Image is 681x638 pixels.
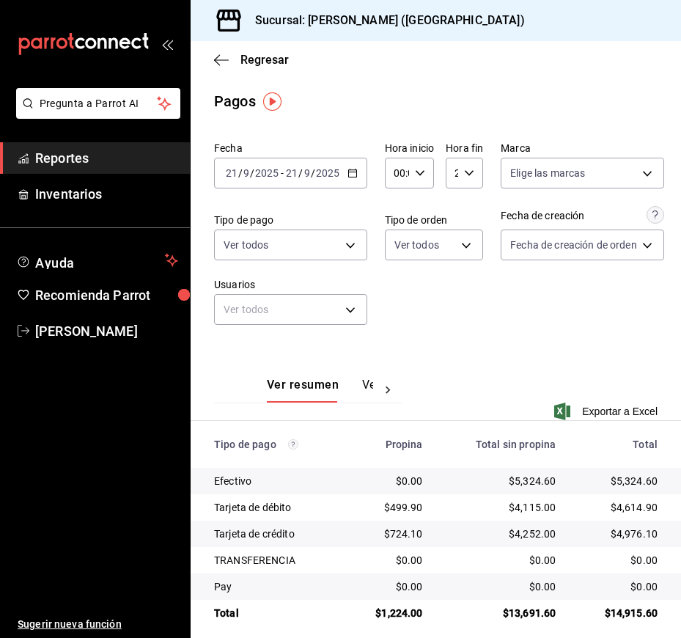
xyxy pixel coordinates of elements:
[446,553,556,568] div: $0.00
[385,215,484,225] label: Tipo de orden
[356,474,423,488] div: $0.00
[446,579,556,594] div: $0.00
[35,321,178,341] span: [PERSON_NAME]
[35,285,178,305] span: Recomienda Parrot
[267,378,373,403] div: navigation tabs
[214,500,332,515] div: Tarjeta de débito
[501,143,663,153] label: Marca
[250,167,254,179] span: /
[214,553,332,568] div: TRANSFERENCIA
[281,167,284,179] span: -
[35,148,178,168] span: Reportes
[501,208,584,224] div: Fecha de creación
[311,167,315,179] span: /
[214,90,256,112] div: Pagos
[214,474,332,488] div: Efectivo
[243,167,250,179] input: --
[356,527,423,541] div: $724.10
[224,238,268,252] span: Ver todos
[214,606,332,620] div: Total
[579,527,658,541] div: $4,976.10
[267,378,339,403] button: Ver resumen
[288,439,298,450] svg: Los pagos realizados con Pay y otras terminales son montos brutos.
[303,167,311,179] input: --
[18,617,178,632] span: Sugerir nueva función
[356,606,423,620] div: $1,224.00
[16,88,180,119] button: Pregunta a Parrot AI
[214,279,367,290] label: Usuarios
[40,96,158,111] span: Pregunta a Parrot AI
[446,527,556,541] div: $4,252.00
[10,106,180,122] a: Pregunta a Parrot AI
[446,439,556,450] div: Total sin propina
[214,527,332,541] div: Tarjeta de crédito
[579,474,658,488] div: $5,324.60
[214,579,332,594] div: Pay
[510,238,636,252] span: Fecha de creación de orden
[214,53,289,67] button: Regresar
[356,553,423,568] div: $0.00
[225,167,238,179] input: --
[243,12,525,29] h3: Sucursal: [PERSON_NAME] ([GEOGRAPHIC_DATA])
[579,553,658,568] div: $0.00
[214,439,332,450] div: Tipo de pago
[315,167,340,179] input: ----
[35,184,178,204] span: Inventarios
[35,252,159,269] span: Ayuda
[298,167,303,179] span: /
[362,378,417,403] button: Ver pagos
[446,143,483,153] label: Hora fin
[285,167,298,179] input: --
[579,500,658,515] div: $4,614.90
[161,38,173,50] button: open_drawer_menu
[510,166,585,180] span: Elige las marcas
[446,606,556,620] div: $13,691.60
[214,143,367,153] label: Fecha
[214,215,367,225] label: Tipo de pago
[214,294,367,325] div: Ver todos
[240,53,289,67] span: Regresar
[356,500,423,515] div: $499.90
[385,143,434,153] label: Hora inicio
[579,606,658,620] div: $14,915.60
[394,238,439,252] span: Ver todos
[356,579,423,594] div: $0.00
[579,579,658,594] div: $0.00
[557,403,658,420] button: Exportar a Excel
[238,167,243,179] span: /
[254,167,279,179] input: ----
[263,92,281,111] img: Tooltip marker
[446,474,556,488] div: $5,324.60
[579,439,658,450] div: Total
[356,439,423,450] div: Propina
[446,500,556,515] div: $4,115.00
